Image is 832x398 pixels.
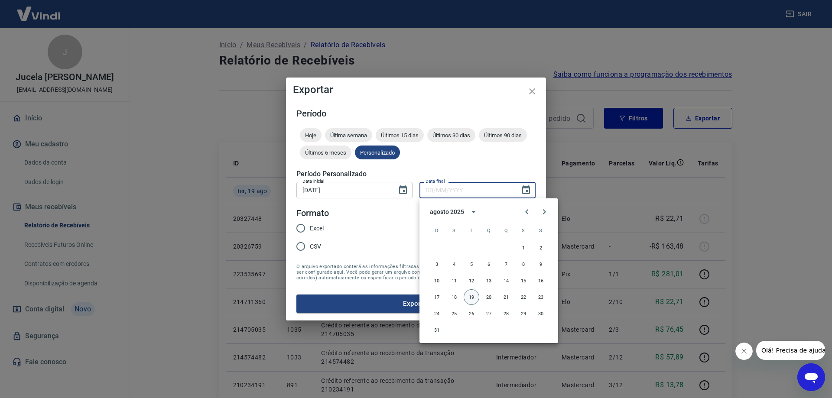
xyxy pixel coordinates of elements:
[376,128,424,142] div: Últimos 15 dias
[430,207,464,217] div: agosto 2025
[296,207,329,220] legend: Formato
[479,128,527,142] div: Últimos 90 dias
[533,289,549,305] button: 23
[427,128,475,142] div: Últimos 30 dias
[355,146,400,159] div: Personalizado
[394,181,412,199] button: Choose date, selected date is 14 de ago de 2025
[479,132,527,139] span: Últimos 90 dias
[516,240,531,256] button: 1
[481,306,497,321] button: 27
[464,306,479,321] button: 26
[300,132,322,139] span: Hoje
[498,273,514,288] button: 14
[429,306,445,321] button: 24
[498,306,514,321] button: 28
[533,306,549,321] button: 30
[429,322,445,338] button: 31
[429,273,445,288] button: 10
[376,132,424,139] span: Últimos 15 dias
[446,306,462,321] button: 25
[310,224,324,233] span: Excel
[446,222,462,239] span: segunda-feira
[310,242,321,251] span: CSV
[536,203,553,220] button: Next month
[427,132,475,139] span: Últimos 30 dias
[296,294,536,313] button: Exportar
[481,256,497,272] button: 6
[325,132,372,139] span: Última semana
[533,222,549,239] span: sábado
[296,170,536,178] h5: Período Personalizado
[516,289,531,305] button: 22
[296,109,536,118] h5: Período
[533,273,549,288] button: 16
[300,128,322,142] div: Hoje
[5,6,73,13] span: Olá! Precisa de ajuda?
[516,222,531,239] span: sexta-feira
[296,182,391,198] input: DD/MM/YYYY
[756,341,825,360] iframe: Mensagem da empresa
[446,273,462,288] button: 11
[498,222,514,239] span: quinta-feira
[481,273,497,288] button: 13
[797,363,825,391] iframe: Botão para abrir a janela de mensagens
[464,256,479,272] button: 5
[481,289,497,305] button: 20
[533,240,549,256] button: 2
[429,222,445,239] span: domingo
[522,81,543,102] button: close
[498,289,514,305] button: 21
[355,149,400,156] span: Personalizado
[446,256,462,272] button: 4
[466,204,481,219] button: calendar view is open, switch to year view
[302,178,325,184] label: Data inicial
[735,343,753,360] iframe: Fechar mensagem
[481,222,497,239] span: quarta-feira
[498,256,514,272] button: 7
[516,256,531,272] button: 8
[464,289,479,305] button: 19
[446,289,462,305] button: 18
[516,306,531,321] button: 29
[518,203,536,220] button: Previous month
[464,273,479,288] button: 12
[426,178,445,184] label: Data final
[429,289,445,305] button: 17
[533,256,549,272] button: 9
[300,149,351,156] span: Últimos 6 meses
[464,222,479,239] span: terça-feira
[419,182,514,198] input: DD/MM/YYYY
[293,84,539,95] h4: Exportar
[325,128,372,142] div: Última semana
[517,181,535,199] button: Choose date
[296,264,536,281] span: O arquivo exportado conterá as informações filtradas na tela anterior com exceção do período que ...
[429,256,445,272] button: 3
[300,146,351,159] div: Últimos 6 meses
[516,273,531,288] button: 15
